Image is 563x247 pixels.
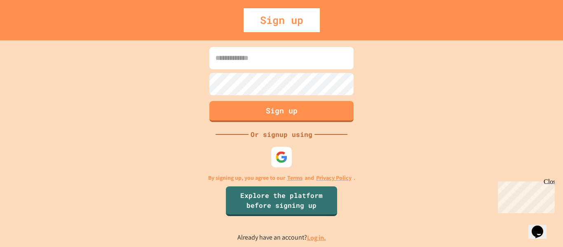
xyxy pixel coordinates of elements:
a: Log in. [307,233,326,242]
iframe: chat widget [528,214,555,239]
img: google-icon.svg [275,151,288,163]
a: Explore the platform before signing up [226,186,337,216]
div: Chat with us now!Close [3,3,57,52]
button: Sign up [209,101,354,122]
p: By signing up, you agree to our and . [208,174,355,182]
div: Sign up [244,8,320,32]
div: Or signup using [249,129,314,139]
p: Already have an account? [237,233,326,243]
a: Privacy Policy [316,174,352,182]
a: Terms [287,174,303,182]
iframe: chat widget [495,178,555,213]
